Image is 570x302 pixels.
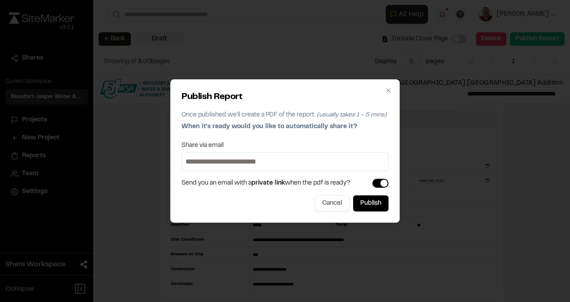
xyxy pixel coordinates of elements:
h2: Publish Report [181,91,389,104]
button: Publish [353,195,389,211]
span: private link [251,181,285,186]
span: When it's ready would you like to automatically share it? [181,124,357,129]
span: (usually takes 1 - 5 mins) [317,112,387,118]
span: Send you an email with a when the pdf is ready? [181,178,350,188]
button: Cancel [315,195,350,211]
label: Share via email [181,142,224,149]
p: Once published we'll create a PDF of the report. [181,110,389,120]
